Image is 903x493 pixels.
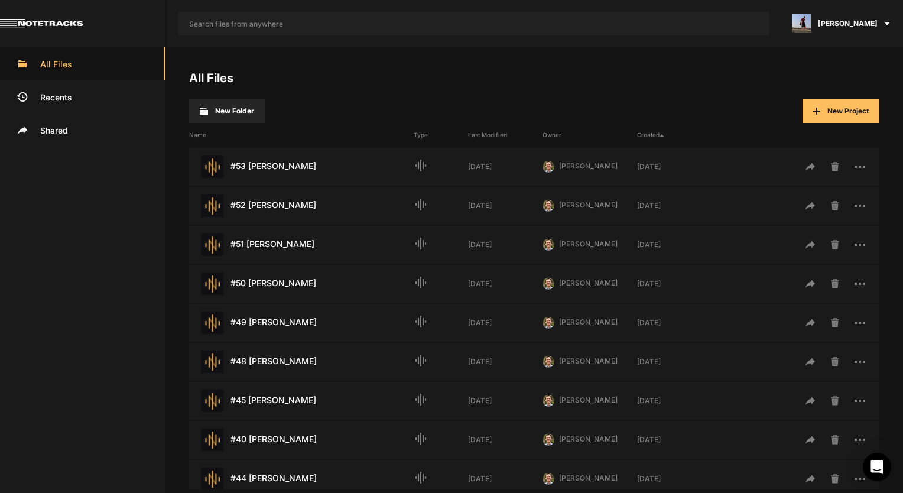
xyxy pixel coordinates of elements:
[543,434,554,446] img: 424769395311cb87e8bb3f69157a6d24
[468,434,543,445] div: [DATE]
[189,99,265,123] button: New Folder
[414,314,428,329] mat-icon: Audio
[559,317,618,326] span: [PERSON_NAME]
[414,432,428,446] mat-icon: Audio
[189,71,233,85] a: All Files
[543,131,637,140] div: Owner
[189,429,414,451] div: #40 [PERSON_NAME]
[637,161,712,172] div: [DATE]
[637,278,712,289] div: [DATE]
[201,312,223,334] img: star-track.png
[637,356,712,367] div: [DATE]
[468,473,543,484] div: [DATE]
[827,106,869,115] span: New Project
[559,239,618,248] span: [PERSON_NAME]
[468,131,543,140] div: Last Modified
[559,473,618,482] span: [PERSON_NAME]
[414,197,428,212] mat-icon: Audio
[189,273,414,295] div: #50 [PERSON_NAME]
[803,99,879,123] button: New Project
[414,353,428,368] mat-icon: Audio
[189,390,414,412] div: #45 [PERSON_NAME]
[414,393,428,407] mat-icon: Audio
[559,434,618,443] span: [PERSON_NAME]
[468,317,543,328] div: [DATE]
[559,278,618,287] span: [PERSON_NAME]
[189,468,414,490] div: #44 [PERSON_NAME]
[468,200,543,211] div: [DATE]
[543,239,554,251] img: 424769395311cb87e8bb3f69157a6d24
[637,395,712,406] div: [DATE]
[189,233,414,256] div: #51 [PERSON_NAME]
[543,200,554,212] img: 424769395311cb87e8bb3f69157a6d24
[559,395,618,404] span: [PERSON_NAME]
[201,233,223,256] img: star-track.png
[189,312,414,334] div: #49 [PERSON_NAME]
[559,356,618,365] span: [PERSON_NAME]
[189,155,414,178] div: #53 [PERSON_NAME]
[637,239,712,250] div: [DATE]
[201,194,223,217] img: star-track.png
[468,161,543,172] div: [DATE]
[468,356,543,367] div: [DATE]
[637,131,712,140] div: Created
[559,200,618,209] span: [PERSON_NAME]
[414,471,428,485] mat-icon: Audio
[414,158,428,173] mat-icon: Audio
[189,351,414,373] div: #48 [PERSON_NAME]
[189,194,414,217] div: #52 [PERSON_NAME]
[414,275,428,290] mat-icon: Audio
[543,395,554,407] img: 424769395311cb87e8bb3f69157a6d24
[414,236,428,251] mat-icon: Audio
[792,14,811,33] img: ACg8ocJ5zrP0c3SJl5dKscm-Goe6koz8A9fWD7dpguHuX8DX5VIxymM=s96-c
[201,155,223,178] img: star-track.png
[543,317,554,329] img: 424769395311cb87e8bb3f69157a6d24
[637,200,712,211] div: [DATE]
[201,351,223,373] img: star-track.png
[637,473,712,484] div: [DATE]
[559,161,618,170] span: [PERSON_NAME]
[543,473,554,485] img: 424769395311cb87e8bb3f69157a6d24
[543,278,554,290] img: 424769395311cb87e8bb3f69157a6d24
[201,390,223,412] img: star-track.png
[818,18,878,29] span: [PERSON_NAME]
[543,161,554,173] img: 424769395311cb87e8bb3f69157a6d24
[468,395,543,406] div: [DATE]
[637,317,712,328] div: [DATE]
[543,356,554,368] img: 424769395311cb87e8bb3f69157a6d24
[414,131,468,140] div: Type
[189,131,414,140] div: Name
[201,429,223,451] img: star-track.png
[178,12,769,35] input: Search files from anywhere
[468,278,543,289] div: [DATE]
[468,239,543,250] div: [DATE]
[201,468,223,490] img: star-track.png
[863,453,891,481] div: Open Intercom Messenger
[201,273,223,295] img: star-track.png
[637,434,712,445] div: [DATE]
